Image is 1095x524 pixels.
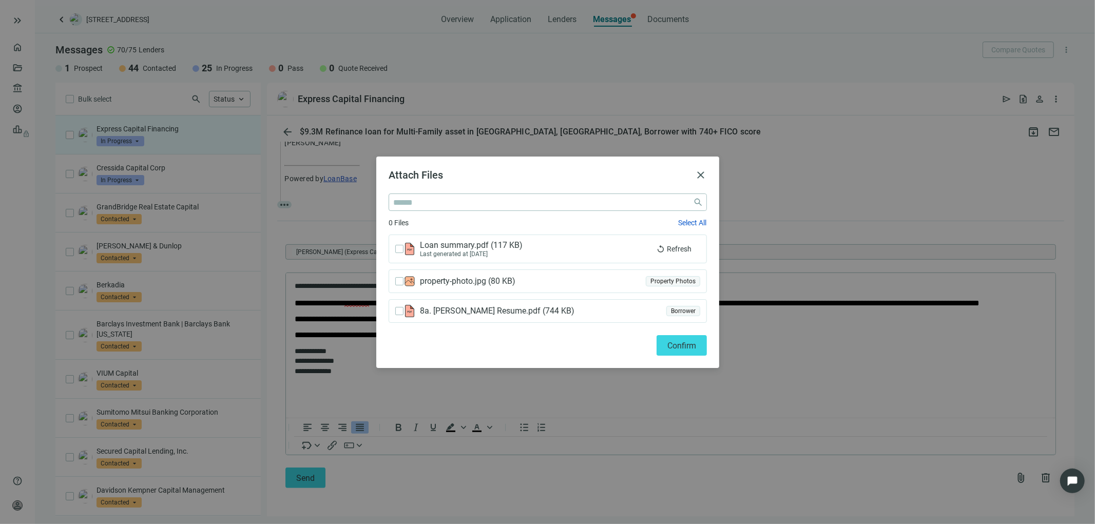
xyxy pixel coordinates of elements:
[678,219,706,227] span: Select All
[8,8,761,103] body: Rich Text Area. Press ALT-0 for help.
[657,335,707,356] button: Confirm
[646,276,700,286] div: Property Photos
[486,276,520,286] span: ( 80 KB )
[489,240,522,250] span: ( 117 KB )
[678,218,707,227] button: Select All
[667,340,696,350] span: Confirm
[420,240,522,250] span: Loan summary.pdf
[666,305,700,316] div: Borrower
[657,245,665,253] span: replay
[420,306,574,316] span: 8a. [PERSON_NAME] Resume.pdf
[389,217,409,228] span: 0 Files
[541,306,574,316] span: ( 744 KB )
[420,276,520,286] span: property-photo.jpg
[695,169,707,181] button: close
[420,250,522,258] div: Last generated at [DATE]
[667,245,691,253] span: Refresh
[648,241,700,257] button: replayRefresh
[1060,469,1085,493] div: Open Intercom Messenger
[389,169,443,181] span: Attach Files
